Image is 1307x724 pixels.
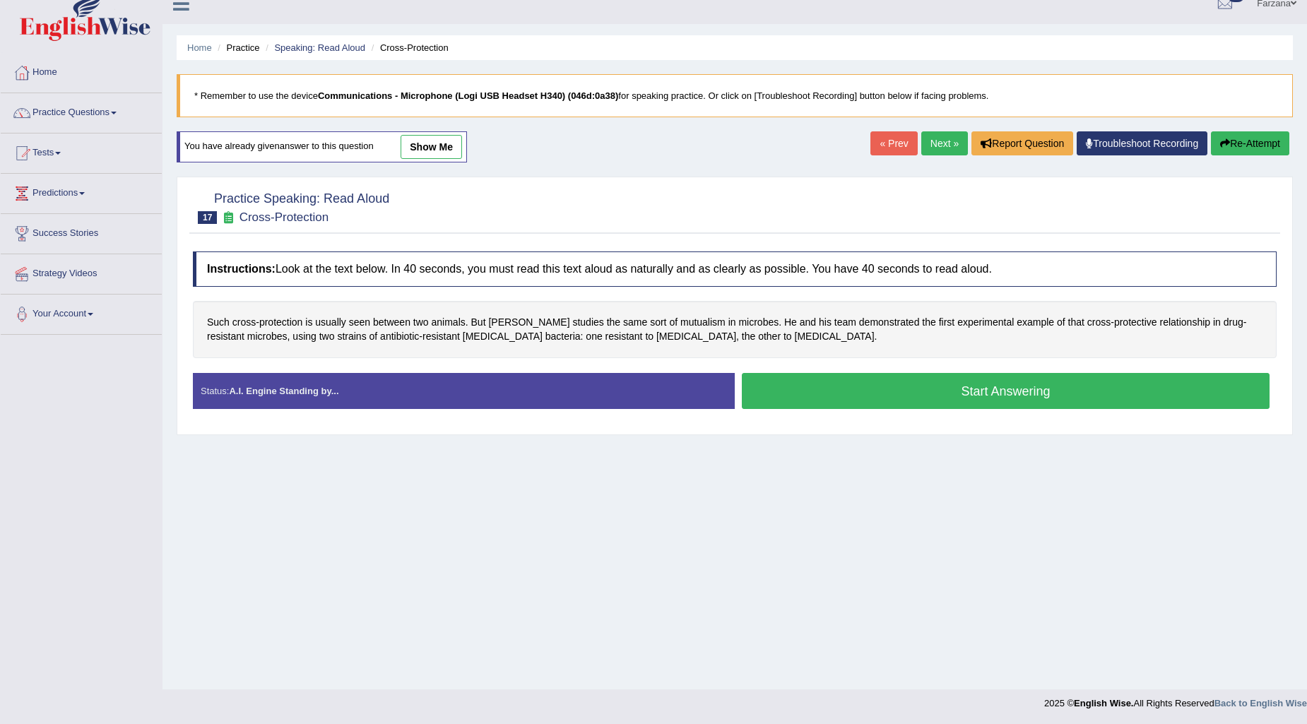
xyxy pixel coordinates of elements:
h2: Practice Speaking: Read Aloud [193,189,389,224]
li: Cross-Protection [368,41,449,54]
a: « Prev [870,131,917,155]
button: Start Answering [742,373,1270,409]
a: Tests [1,133,162,169]
b: Communications - Microphone (Logi USB Headset H340) (046d:0a38) [318,90,618,101]
li: Practice [214,41,259,54]
a: Practice Questions [1,93,162,129]
a: Next » [921,131,968,155]
a: Troubleshoot Recording [1077,131,1207,155]
a: Back to English Wise [1214,698,1307,708]
div: Such cross-protection is usually seen between two animals. But [PERSON_NAME] studies the same sor... [193,301,1277,358]
button: Re-Attempt [1211,131,1289,155]
span: 17 [198,211,217,224]
strong: English Wise. [1074,698,1133,708]
blockquote: * Remember to use the device for speaking practice. Or click on [Troubleshoot Recording] button b... [177,74,1293,117]
a: Your Account [1,295,162,330]
a: Predictions [1,174,162,209]
div: 2025 © All Rights Reserved [1044,689,1307,710]
h4: Look at the text below. In 40 seconds, you must read this text aloud as naturally and as clearly ... [193,251,1277,287]
a: Success Stories [1,214,162,249]
div: You have already given answer to this question [177,131,467,162]
a: Home [1,53,162,88]
small: Cross-Protection [239,210,329,224]
a: Home [187,42,212,53]
a: Speaking: Read Aloud [274,42,365,53]
b: Instructions: [207,263,276,275]
a: Strategy Videos [1,254,162,290]
button: Report Question [971,131,1073,155]
div: Status: [193,373,735,409]
a: show me [401,135,462,159]
small: Exam occurring question [220,211,235,225]
strong: A.I. Engine Standing by... [229,386,338,396]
